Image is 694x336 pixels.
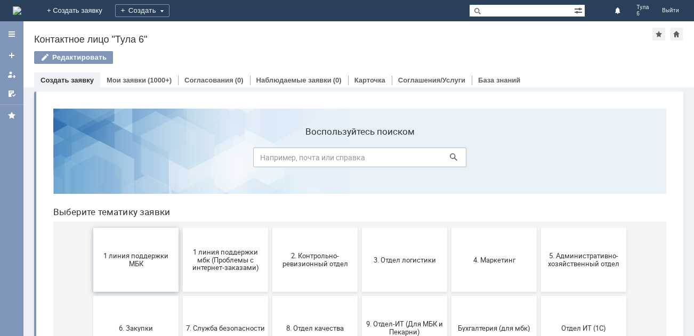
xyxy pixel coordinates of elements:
a: Создать заявку [41,76,94,84]
a: Мои заявки [3,66,20,83]
button: 1 линия поддержки мбк (Проблемы с интернет-заказами) [138,128,223,192]
span: 1 линия поддержки мбк (Проблемы с интернет-заказами) [141,147,220,171]
button: Это соглашение не активно! [407,264,492,328]
span: Отдел-ИТ (Битрикс24 и CRM) [52,288,131,304]
div: Сделать домашней страницей [670,28,683,40]
header: Выберите тематику заявки [9,106,622,117]
a: Мои согласования [3,85,20,102]
button: [PERSON_NAME]. Услуги ИТ для МБК (оформляет L1) [496,264,582,328]
button: Отдел-ИТ (Офис) [138,264,223,328]
button: Франчайзинг [317,264,402,328]
span: Финансовый отдел [231,292,310,300]
span: 2. Контрольно-ревизионный отдел [231,152,310,168]
button: 5. Административно-хозяйственный отдел [496,128,582,192]
button: Финансовый отдел [228,264,313,328]
span: 7. Служба безопасности [141,224,220,232]
span: 9. Отдел-ИТ (Для МБК и Пекарни) [320,220,399,236]
span: Отдел-ИТ (Офис) [141,292,220,300]
button: 2. Контрольно-ревизионный отдел [228,128,313,192]
span: Отдел ИТ (1С) [499,224,578,232]
div: (0) [333,76,342,84]
span: Тула [636,4,649,11]
div: Контактное лицо "Тула 6" [34,34,652,45]
a: Согласования [184,76,233,84]
button: 8. Отдел качества [228,196,313,260]
span: Франчайзинг [320,292,399,300]
span: Это соглашение не активно! [410,288,489,304]
span: 6. Закупки [52,224,131,232]
img: logo [13,6,21,15]
span: 1 линия поддержки МБК [52,152,131,168]
button: 1 линия поддержки МБК [49,128,134,192]
a: Создать заявку [3,47,20,64]
a: Перейти на домашнюю страницу [13,6,21,15]
div: (1000+) [148,76,172,84]
a: База знаний [478,76,520,84]
span: 5. Административно-хозяйственный отдел [499,152,578,168]
button: Бухгалтерия (для мбк) [407,196,492,260]
button: Отдел ИТ (1С) [496,196,582,260]
span: [PERSON_NAME]. Услуги ИТ для МБК (оформляет L1) [499,284,578,308]
span: Расширенный поиск [574,5,585,15]
button: 4. Маркетинг [407,128,492,192]
span: 4. Маркетинг [410,155,489,163]
button: 7. Служба безопасности [138,196,223,260]
input: Например, почта или справка [208,47,422,67]
button: 6. Закупки [49,196,134,260]
a: Соглашения/Услуги [398,76,465,84]
span: 6 [636,11,649,17]
span: Бухгалтерия (для мбк) [410,224,489,232]
span: 3. Отдел логистики [320,155,399,163]
span: 8. Отдел качества [231,224,310,232]
a: Мои заявки [107,76,146,84]
div: Создать [115,4,170,17]
button: 3. Отдел логистики [317,128,402,192]
button: Отдел-ИТ (Битрикс24 и CRM) [49,264,134,328]
a: Наблюдаемые заявки [256,76,332,84]
a: Карточка [354,76,385,84]
label: Воспользуйтесь поиском [208,26,422,37]
div: Добавить в избранное [652,28,665,40]
div: (0) [235,76,244,84]
button: 9. Отдел-ИТ (Для МБК и Пекарни) [317,196,402,260]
